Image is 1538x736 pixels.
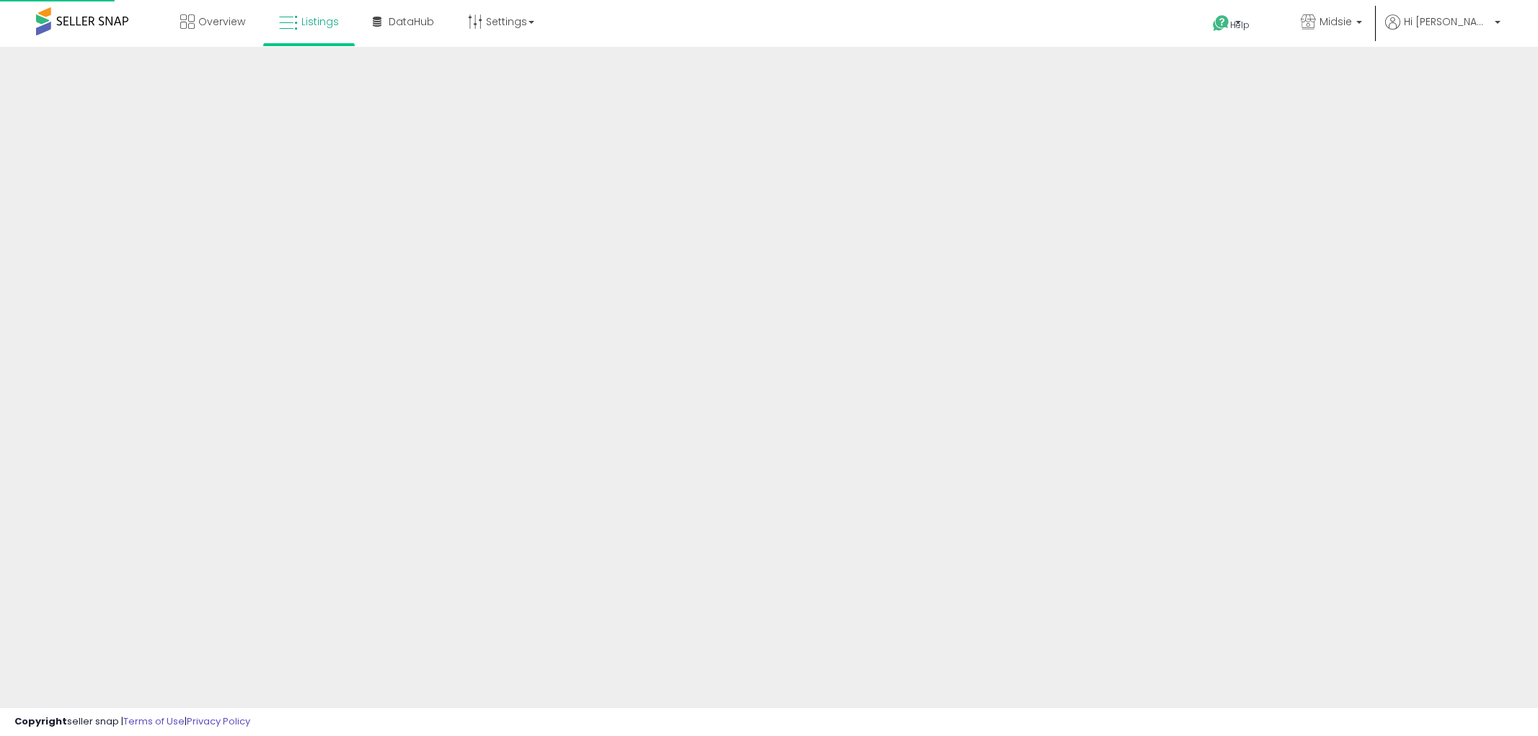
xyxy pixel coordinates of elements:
[1404,14,1490,29] span: Hi [PERSON_NAME]
[1385,14,1501,47] a: Hi [PERSON_NAME]
[1320,14,1352,29] span: Midsie
[1212,14,1230,32] i: Get Help
[301,14,339,29] span: Listings
[1201,4,1278,47] a: Help
[389,14,434,29] span: DataHub
[1230,19,1250,31] span: Help
[198,14,245,29] span: Overview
